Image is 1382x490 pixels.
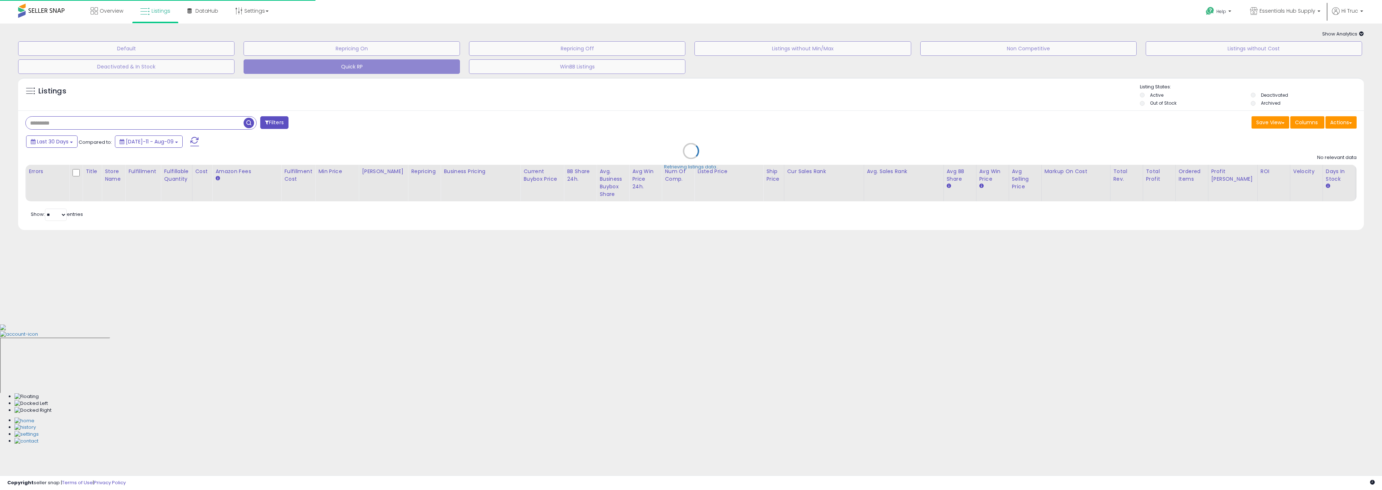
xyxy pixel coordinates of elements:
[920,41,1137,56] button: Non Competitive
[14,424,36,431] img: History
[1332,7,1363,24] a: Hi Truc
[14,407,51,414] img: Docked Right
[18,41,235,56] button: Default
[18,59,235,74] button: Deactivated & In Stock
[1205,7,1215,16] i: Get Help
[152,7,170,14] span: Listings
[195,7,218,14] span: DataHub
[1216,8,1226,14] span: Help
[14,393,39,400] img: Floating
[14,438,38,445] img: Contact
[100,7,123,14] span: Overview
[1341,7,1358,14] span: Hi Truc
[664,164,718,170] div: Retrieving listings data..
[14,431,39,438] img: Settings
[244,41,460,56] button: Repricing On
[14,400,48,407] img: Docked Left
[1259,7,1315,14] span: Essentials Hub Supply
[694,41,911,56] button: Listings without Min/Max
[1146,41,1362,56] button: Listings without Cost
[469,41,685,56] button: Repricing Off
[1322,30,1364,37] span: Show Analytics
[1200,1,1238,24] a: Help
[244,59,460,74] button: Quick RP
[469,59,685,74] button: WinBB Listings
[14,418,34,424] img: Home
